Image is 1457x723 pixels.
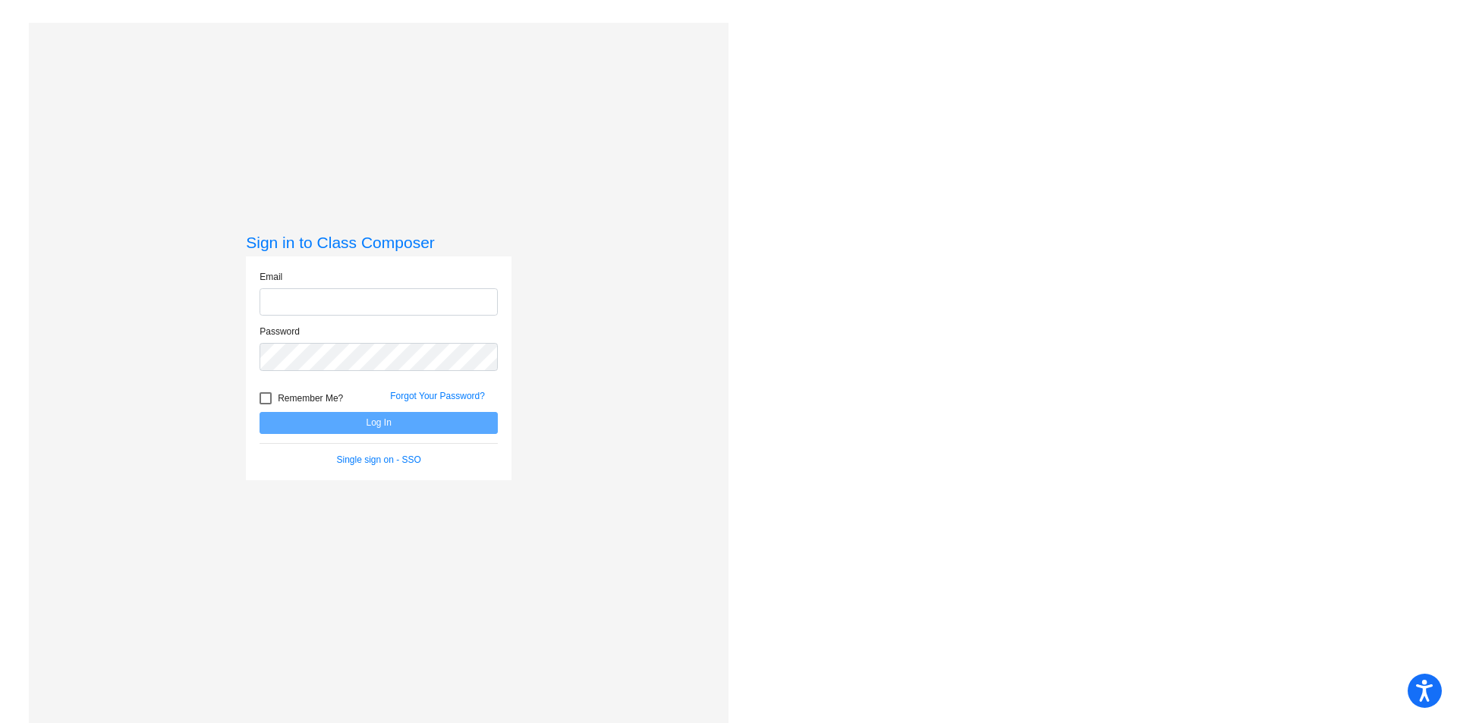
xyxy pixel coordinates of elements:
[260,412,498,434] button: Log In
[260,325,300,338] label: Password
[390,391,485,401] a: Forgot Your Password?
[337,454,421,465] a: Single sign on - SSO
[246,233,511,252] h3: Sign in to Class Composer
[278,389,343,407] span: Remember Me?
[260,270,282,284] label: Email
